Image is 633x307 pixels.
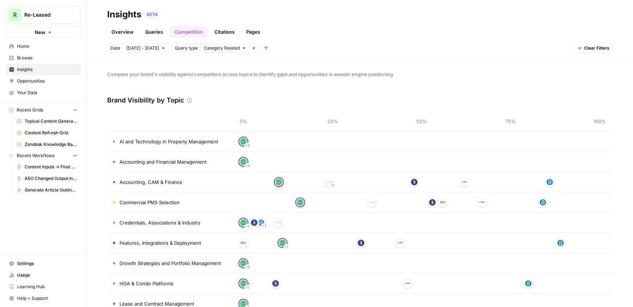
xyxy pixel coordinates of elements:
[25,175,77,182] span: AEO Changed Output Instructions
[240,159,247,165] img: svlgpz3kdk5kl9gj9fj9ka78uk04
[404,280,411,287] img: m7l27b1qj5qf6sl122m6v09vyu0s
[272,280,279,287] img: fe3faw8jaht5xv2lrv8zgeseqims
[236,118,251,125] span: 0%
[276,219,282,226] img: 381d7sm2z36xu1bjl93uaygdr8wt
[6,105,81,115] button: Recent Grids
[6,75,81,87] a: Opportunities
[6,64,81,75] a: Insights
[240,260,247,266] img: svlgpz3kdk5kl9gj9fj9ka78uk04
[17,272,77,278] span: Usage
[17,78,77,84] span: Opportunities
[546,179,553,185] img: w5f5pwhrrgxb64ckyqypgm771p5c
[6,269,81,281] a: Usage
[411,179,418,185] img: fe3faw8jaht5xv2lrv8zgeseqims
[204,45,240,51] span: Category Related
[17,152,54,159] span: Recent Workflows
[144,11,160,18] div: BETA
[240,240,247,246] img: b0x2elkukbr4in4nzvs51xhxpck6
[13,115,81,127] a: Topical Content Generation Grid
[17,66,77,73] span: Insights
[17,283,77,290] span: Learning Hub
[246,223,249,230] span: + 1
[246,162,250,169] span: + 5
[120,138,218,145] span: AI and Technology in Property Management
[6,258,81,269] a: Settings
[325,118,340,125] span: 25%
[123,43,169,53] button: [DATE] - [DATE]
[13,173,81,184] a: AEO Changed Output Instructions
[540,199,546,206] img: w5f5pwhrrgxb64ckyqypgm771p5c
[574,43,613,53] button: Clear Filters
[592,118,607,125] span: 100%
[25,164,77,170] span: Content Inputs -> Final Outputs
[6,150,81,161] button: Recent Workflows
[107,95,184,105] h3: Brand Visibility by Topic
[35,29,45,36] span: New
[175,45,198,51] span: Query type
[6,27,81,38] button: New
[479,199,485,206] img: m7l27b1qj5qf6sl122m6v09vyu0s
[107,71,613,78] span: Compare your brand's visibility against competitors across topics to identify gaps and opportunit...
[170,26,207,38] a: Competition
[120,280,173,287] span: HOA & Condo Platforms
[246,142,250,149] span: + 5
[326,179,332,185] img: 381d7sm2z36xu1bjl93uaygdr8wt
[414,118,429,125] span: 50%
[201,43,249,53] button: Category Related
[297,199,303,206] img: svlgpz3kdk5kl9gj9fj9ka78uk04
[276,179,282,185] img: svlgpz3kdk5kl9gj9fj9ka78uk04
[6,6,81,24] button: Workspace: Re-Leased
[263,222,266,230] span: + 1
[429,199,436,206] img: fe3faw8jaht5xv2lrv8zgeseqims
[368,199,375,206] img: 381d7sm2z36xu1bjl93uaygdr8wt
[258,219,264,226] img: w5f5pwhrrgxb64ckyqypgm771p5c
[120,219,200,226] span: Credentials, Associations & Industry
[525,280,532,287] img: w5f5pwhrrgxb64ckyqypgm771p5c
[17,107,43,113] span: Recent Grids
[13,10,17,19] span: R
[461,179,468,185] img: m7l27b1qj5qf6sl122m6v09vyu0s
[6,52,81,64] a: Browse
[557,240,564,246] img: w5f5pwhrrgxb64ckyqypgm771p5c
[240,300,247,307] img: svlgpz3kdk5kl9gj9fj9ka78uk04
[25,130,77,136] span: Content Refresh Grid
[246,284,249,291] span: + 1
[126,45,159,51] span: [DATE] - [DATE]
[6,293,81,304] button: Help + Support
[6,87,81,98] a: Your Data
[25,141,77,148] span: Zendesk Knowledge Base Update
[397,240,403,246] img: m7l27b1qj5qf6sl122m6v09vyu0s
[17,260,77,267] span: Settings
[24,11,68,18] span: Re-Leased
[17,43,77,50] span: Home
[107,9,141,20] div: Insights
[358,240,364,246] img: fe3faw8jaht5xv2lrv8zgeseqims
[17,89,77,96] span: Your Data
[107,26,138,38] a: Overview
[210,26,239,38] a: Citations
[6,41,81,52] a: Home
[251,219,257,226] img: fe3faw8jaht5xv2lrv8zgeseqims
[279,240,286,246] img: svlgpz3kdk5kl9gj9fj9ka78uk04
[240,219,247,226] img: svlgpz3kdk5kl9gj9fj9ka78uk04
[285,243,288,251] span: + 1
[246,264,250,271] span: + 5
[17,55,77,61] span: Browse
[25,187,77,193] span: Generate Article Outline + Deep Research
[6,281,81,293] a: Learning Hub
[110,45,120,51] span: Date
[242,26,264,38] a: Pages
[13,161,81,173] a: Content Inputs -> Final Outputs
[120,158,206,165] span: Accounting and Financial Management
[120,199,180,206] span: Commercial PMS Selection
[120,239,201,247] span: Features, Integrations & Deployment
[25,118,77,125] span: Topical Content Generation Grid
[503,118,518,125] span: 75%
[13,127,81,139] a: Content Refresh Grid
[440,199,446,206] img: b0x2elkukbr4in4nzvs51xhxpck6
[584,45,609,51] span: Clear Filters
[141,26,167,38] a: Queries
[13,184,81,196] a: Generate Article Outline + Deep Research
[330,182,334,189] span: + 1
[13,139,81,150] a: Zendesk Knowledge Base Update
